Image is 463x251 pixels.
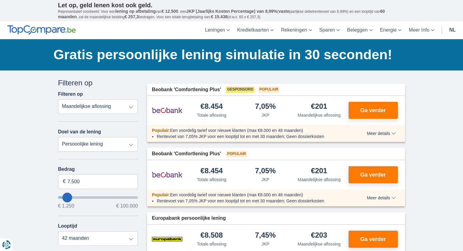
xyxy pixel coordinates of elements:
[58,196,138,199] input: wantToBorrow
[54,45,405,64] h1: Gratis persoonlijke lening simulatie in 30 seconden!
[343,21,376,39] a: Beleggen
[446,21,459,39] a: nl
[226,87,254,93] span: Gesponsord
[362,131,400,136] button: Meer details
[277,21,315,39] a: Rekeningen
[157,133,345,139] li: Rentevoet van 7,05% JKP voor een looptijd tot en met 30 maanden; Geen dossierkosten
[255,167,276,175] div: 7,05%
[298,177,341,183] div: Maandelijkse aflossing
[58,9,385,19] span: 60 maanden
[360,108,386,113] span: Ga verder
[170,128,303,133] span: Een voordelig tarief voor nieuwe klanten (max €8.000 en 48 maanden)
[63,178,66,185] span: €
[405,21,438,39] a: Meer Info
[197,177,226,183] div: Totale aflossing
[147,127,349,133] div: :
[152,150,221,157] span: Beobank 'Comfortlening Plus'
[311,167,327,175] div: €201
[226,151,247,157] span: Populair
[116,204,138,208] span: € 100.000
[201,21,233,39] a: Leningen
[152,103,182,118] img: product.pl.alt Beobank
[258,87,279,93] span: Populair
[211,14,228,19] span: € 15.438
[152,86,221,93] span: Beobank 'Comfortlening Plus'
[376,21,405,39] a: Energie
[147,192,349,198] div: :
[360,172,386,177] span: Ga verder
[311,232,327,240] div: €203
[162,9,178,14] span: € 12.500
[316,21,344,39] a: Sparen
[152,215,226,222] span: Europabank persoonlijke lening
[367,196,395,200] span: Meer details
[125,14,139,19] span: € 257,3
[349,166,398,183] button: Ga verder
[201,167,223,175] div: €8.454
[197,241,226,247] div: Totale aflossing
[58,223,77,229] label: Looptijd
[367,131,395,136] span: Meer details
[115,9,156,14] span: lening op afbetaling
[170,192,303,197] span: Een voordelig tarief voor nieuwe klanten (max €8.000 en 48 maanden)
[349,102,398,119] button: Ga verder
[360,236,386,242] span: Ga verder
[58,9,405,20] p: Representatief voorbeeld: Voor een van , een ( jaarlijkse debetrentevoet van 8,99%) en een loopti...
[349,231,398,248] button: Ga verder
[311,103,327,111] div: €201
[152,192,169,197] span: Populair
[58,129,101,135] label: Doel van de lening
[255,232,276,240] div: 7,45%
[261,112,269,118] div: JKP
[201,232,223,240] div: €8.508
[261,241,269,247] div: JKP
[157,198,345,204] li: Rentevoet van 7,05% JKP voor een looptijd tot en met 30 maanden; Geen dossierkosten
[197,112,226,118] div: Totale aflossing
[152,167,182,182] img: product.pl.alt Beobank
[58,204,74,208] span: € 1.250
[201,103,223,111] div: €8.454
[152,128,169,133] span: Populair
[152,232,182,247] img: product.pl.alt Europabank
[298,112,341,118] div: Maandelijkse aflossing
[298,241,341,247] div: Maandelijkse aflossing
[58,91,83,97] label: Filteren op
[261,177,269,183] div: JKP
[7,25,76,35] img: TopCompare
[255,103,276,111] div: 7,05%
[279,9,289,14] span: vaste
[362,195,400,200] button: Meer details
[233,21,277,39] a: Kredietkaarten
[58,167,138,172] label: Bedrag
[58,2,405,9] p: Let op, geld lenen kost ook geld.
[58,78,138,88] div: Filteren op
[186,9,277,14] span: JKP (Jaarlijks Kosten Percentage) van 8,99%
